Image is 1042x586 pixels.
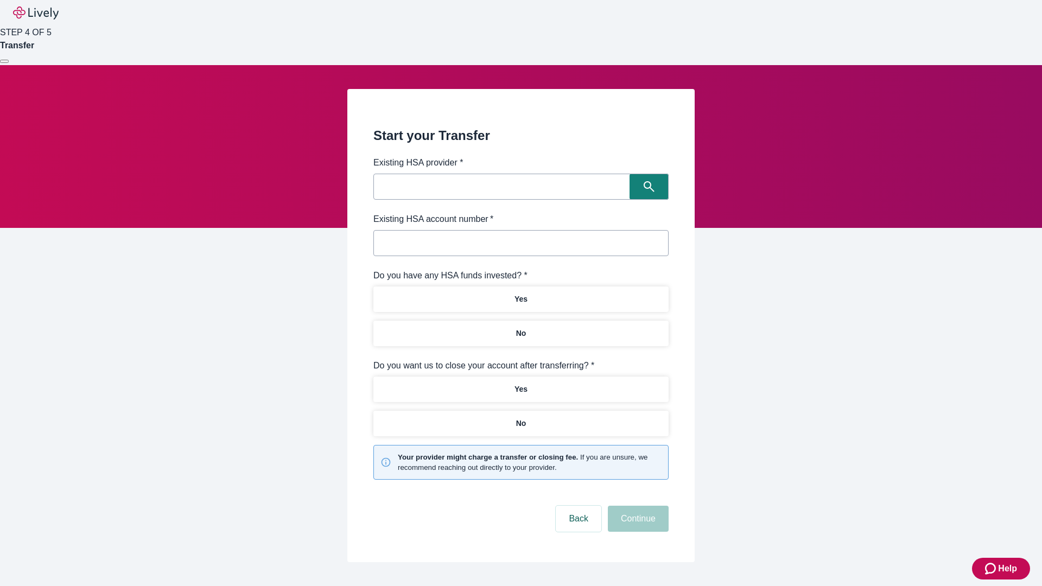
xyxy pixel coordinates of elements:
button: No [373,321,669,346]
h2: Start your Transfer [373,126,669,145]
p: Yes [514,384,528,395]
label: Existing HSA provider * [373,156,463,169]
button: No [373,411,669,436]
p: No [516,328,526,339]
button: Zendesk support iconHelp [972,558,1030,579]
svg: Zendesk support icon [985,562,998,575]
img: Lively [13,7,59,20]
label: Existing HSA account number [373,213,493,226]
input: Search input [377,179,630,194]
button: Yes [373,377,669,402]
p: Yes [514,294,528,305]
button: Yes [373,286,669,312]
small: If you are unsure, we recommend reaching out directly to your provider. [398,452,662,473]
button: Back [556,506,601,532]
svg: Search icon [644,181,655,192]
p: No [516,418,526,429]
strong: Your provider might charge a transfer or closing fee. [398,453,578,461]
button: Search icon [630,174,669,200]
label: Do you want us to close your account after transferring? * [373,359,594,372]
span: Help [998,562,1017,575]
label: Do you have any HSA funds invested? * [373,269,528,282]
